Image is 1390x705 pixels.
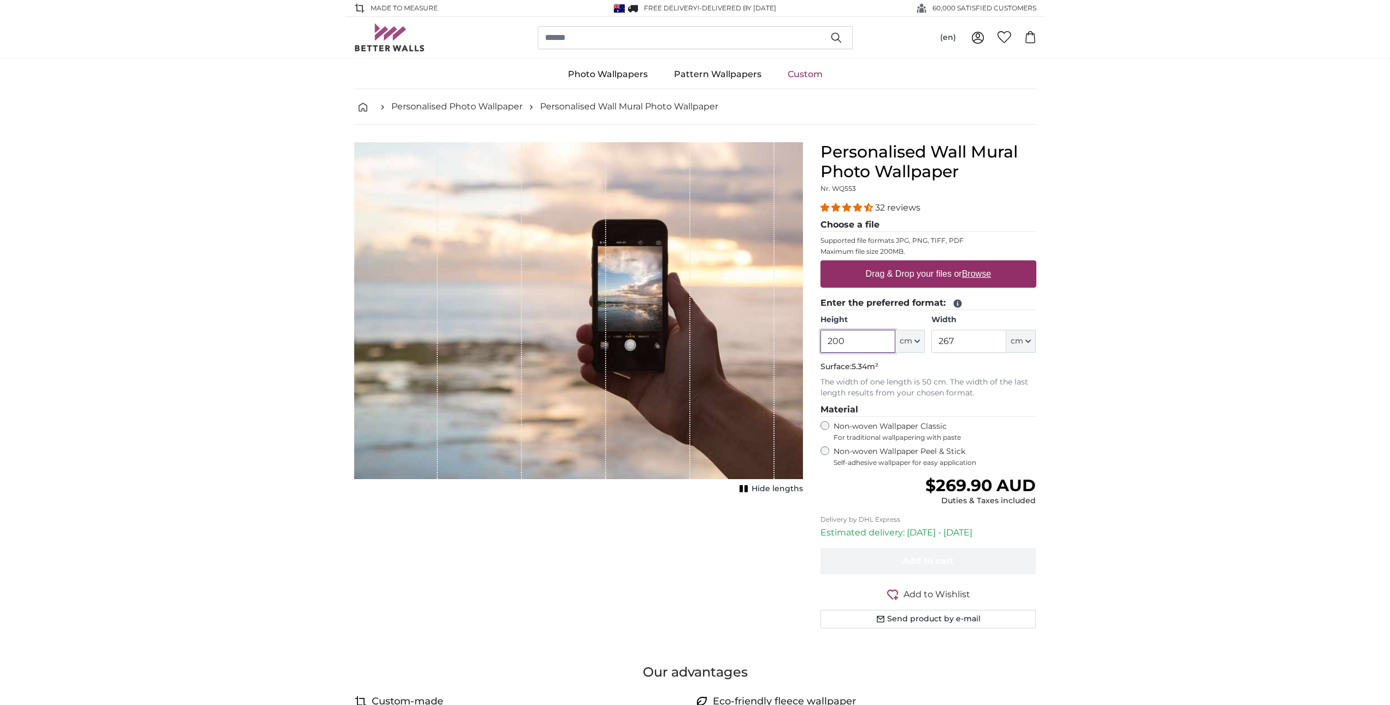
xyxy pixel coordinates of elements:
[736,481,803,497] button: Hide lengths
[895,330,925,353] button: cm
[900,336,912,347] span: cm
[834,433,1036,442] span: For traditional wallpapering with paste
[820,587,1036,601] button: Add to Wishlist
[354,24,425,51] img: Betterwalls
[820,610,1036,628] button: Send product by e-mail
[852,362,878,371] span: 5.34m²
[904,588,970,601] span: Add to Wishlist
[661,60,775,89] a: Pattern Wallpapers
[820,377,1036,399] p: The width of one length is 50 cm. The width of the last length results from your chosen format.
[555,60,661,89] a: Photo Wallpapers
[391,100,523,113] a: Personalised Photo Wallpaper
[820,296,1036,310] legend: Enter the preferred format:
[820,314,925,325] label: Height
[820,515,1036,524] p: Delivery by DHL Express
[1006,330,1036,353] button: cm
[875,202,920,213] span: 32 reviews
[614,4,625,13] img: Australia
[354,89,1036,125] nav: breadcrumbs
[834,421,1036,442] label: Non-woven Wallpaper Classic
[820,236,1036,245] p: Supported file formats JPG, PNG, TIFF, PDF
[820,247,1036,256] p: Maximum file size 200MB.
[834,458,1036,467] span: Self-adhesive wallpaper for easy application
[644,4,699,12] span: FREE delivery!
[925,496,1036,506] div: Duties & Taxes included
[834,446,1036,467] label: Non-woven Wallpaper Peel & Stick
[752,483,803,494] span: Hide lengths
[354,142,803,497] div: 1 of 1
[820,184,856,193] span: Nr. WQ553
[775,60,836,89] a: Custom
[820,548,1036,574] button: Add to cart
[820,526,1036,539] p: Estimated delivery: [DATE] - [DATE]
[931,28,965,48] button: (en)
[931,314,1036,325] label: Width
[962,269,991,278] u: Browse
[371,3,438,13] span: Made to Measure
[820,362,1036,372] p: Surface:
[932,3,1036,13] span: 60,000 SATISFIED CUSTOMERS
[540,100,718,113] a: Personalised Wall Mural Photo Wallpaper
[354,663,1036,681] h3: Our advantages
[820,142,1036,182] h1: Personalised Wall Mural Photo Wallpaper
[820,218,1036,232] legend: Choose a file
[820,403,1036,417] legend: Material
[861,263,995,285] label: Drag & Drop your files or
[702,4,776,12] span: Delivered by [DATE]
[820,202,875,213] span: 4.31 stars
[925,475,1036,496] span: $269.90 AUD
[1011,336,1023,347] span: cm
[902,556,954,566] span: Add to cart
[699,4,776,12] span: -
